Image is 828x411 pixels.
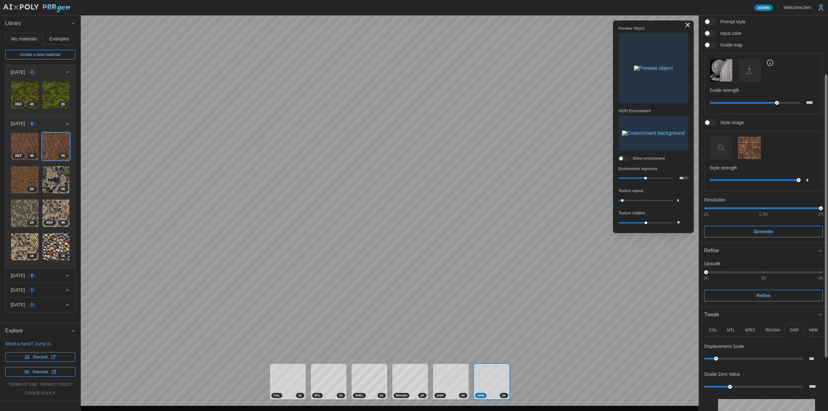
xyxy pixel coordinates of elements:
span: 2 [31,302,33,308]
span: Tutorials [32,367,49,376]
a: YxssYRIZkHV5myLvHj3a1K [42,233,70,261]
p: [DATE] [11,69,25,75]
span: 2 K [61,187,65,192]
span: Show environment [629,156,665,161]
span: Discord [33,352,48,362]
div: Refine [699,259,828,306]
p: Need a hand? Jump in: [5,341,75,347]
button: Style image [738,136,761,159]
img: Preview object [634,66,673,71]
img: smnVoxqbWJYfIjVkIeSk [11,133,38,160]
p: [DATE] [11,272,25,279]
p: HDRI Environment [618,108,688,114]
p: Upscale [704,260,823,267]
div: [DATE]8 [5,131,75,268]
span: 2 K [30,187,34,192]
p: Welcome, ben [784,4,811,11]
p: [DATE] [11,120,25,127]
a: Tutorials [5,367,75,377]
span: 2 K [339,393,343,398]
p: [DATE] [11,287,25,293]
span: 2 K [61,153,65,158]
button: Environment background [618,116,688,151]
span: Style image [716,119,744,126]
span: NRM [477,393,484,398]
div: Refine [704,247,818,255]
span: 1 K [61,254,65,259]
a: Discord [5,352,75,362]
span: 4 K [61,220,65,225]
button: [DATE]2 [5,65,75,79]
a: Create a new material [5,50,75,59]
span: REF [15,153,22,158]
img: 1vXLSweGIcjDdiMKpgYm [42,166,70,194]
button: [DATE]8 [5,268,75,283]
span: 2 [31,70,33,75]
img: Style image [738,137,760,159]
span: 2 K [298,393,302,398]
span: REF [15,102,22,107]
p: COL [709,328,717,333]
button: Toggle viewport controls [683,20,692,29]
span: 2 K [502,393,506,398]
p: Preview Object [618,26,688,31]
p: EV [684,177,688,180]
p: Texture rotation [618,211,688,216]
span: Library [5,16,71,31]
span: 1 [31,287,33,293]
a: privacy policy [40,382,72,387]
span: 2 K [61,102,65,107]
span: Admin [757,5,769,11]
span: Input color [716,30,741,37]
button: Guide map [710,59,733,82]
button: [DATE]1 [5,283,75,297]
button: Refine [704,290,823,301]
p: Displacement Scale [704,343,744,350]
span: 4 K [30,102,34,107]
span: 4 K [30,153,34,158]
a: PivPJkOK2vv06AM9d33M1K [11,233,39,261]
a: Nv7kY5UauIg1uLrKqlXU2K [42,81,70,109]
p: MTL [727,328,735,333]
span: Create a new material [20,50,60,59]
span: SPEC [355,393,364,398]
a: 1vXLSweGIcjDdiMKpgYm2K [42,166,70,194]
p: Resolution [704,197,823,203]
p: Style strength [710,165,817,171]
a: TdM3VFpPOfmOIoc5k0OA4KREF [11,81,39,109]
img: Guide map [710,59,732,81]
a: 3OH8dOOcLztmL0gIbVeh4KREF [42,199,70,227]
img: baI6HOqcN2N0kLHV6HEe [11,166,38,194]
img: PivPJkOK2vv06AM9d33M [11,233,38,261]
span: ROUGH [396,393,407,398]
p: DISP [790,328,799,333]
span: Prompt style [716,18,746,25]
p: [DATE] [11,301,25,308]
span: COL [274,393,280,398]
a: cookie policy [25,391,55,396]
img: YxssYRIZkHV5myLvHj3a [42,233,70,261]
p: Environment exposure [618,166,688,172]
img: Environment background [622,131,685,136]
p: SPEC [745,328,756,333]
img: Nv7kY5UauIg1uLrKqlXU [42,81,70,109]
a: qBWdsCOnzzrS1TGvOSAL2K [42,133,70,161]
button: Tweak [699,307,828,323]
span: DISP [437,393,444,398]
img: qBWdsCOnzzrS1TGvOSAL [42,133,70,160]
a: terms of use [8,382,37,387]
a: QCi17TOVhXxFJeKn2Cfk2K [11,199,39,227]
span: 2 K [420,393,424,398]
span: 2 K [461,393,465,398]
span: Tweak [704,307,818,323]
p: Guide strength [710,87,817,93]
button: Generate [704,226,823,237]
span: Explore [5,323,71,339]
span: 2 K [380,393,384,398]
span: REF [47,220,53,225]
button: [DATE]8 [5,116,75,131]
img: QCi17TOVhXxFJeKn2Cfk [11,200,38,227]
p: Texture repeat [618,188,688,194]
button: Refine [699,243,828,259]
img: 3OH8dOOcLztmL0gIbVeh [42,200,70,227]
